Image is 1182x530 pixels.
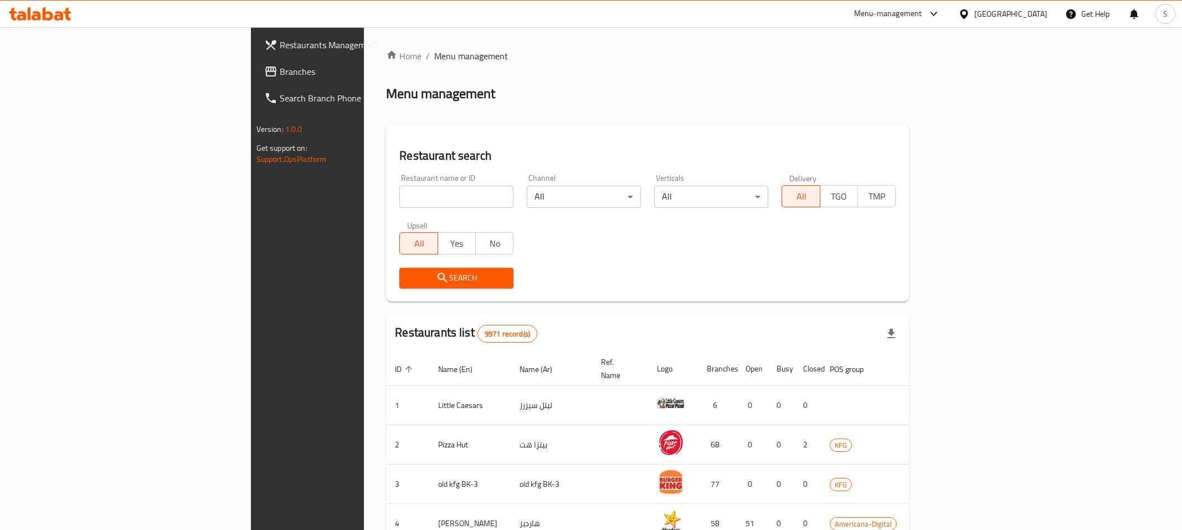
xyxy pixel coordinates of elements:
td: 0 [794,386,821,425]
span: All [404,236,433,252]
button: All [399,232,438,254]
span: POS group [830,363,878,376]
span: 9971 record(s) [478,329,537,339]
td: 2 [794,425,821,465]
span: Restaurants Management [280,38,439,52]
span: Search Branch Phone [280,91,439,105]
h2: Restaurants list [395,324,537,343]
label: Upsell [407,221,428,229]
span: Name (Ar) [520,363,567,376]
td: 68 [698,425,737,465]
span: Get support on: [256,141,307,155]
td: 0 [737,386,768,425]
th: Logo [648,352,698,386]
img: old kfg BK-3 [657,468,685,496]
a: Search Branch Phone [255,85,448,111]
span: KFG [830,439,851,452]
td: 0 [737,465,768,504]
td: 0 [768,425,794,465]
img: Little Caesars [657,389,685,417]
td: old kfg BK-3 [511,465,592,504]
div: All [527,186,641,208]
span: 1.0.0 [285,122,302,136]
label: Delivery [789,174,817,182]
td: Pizza Hut [429,425,511,465]
button: Yes [438,232,476,254]
a: Support.OpsPlatform [256,152,327,166]
th: Open [737,352,768,386]
th: Closed [794,352,821,386]
button: Search [399,268,513,288]
img: Pizza Hut [657,429,685,456]
td: 0 [768,386,794,425]
span: TGO [825,188,854,205]
div: All [654,186,768,208]
button: No [475,232,513,254]
span: No [480,236,509,252]
span: KFG [830,478,851,491]
th: Branches [698,352,737,386]
div: Total records count [477,325,537,343]
nav: breadcrumb [386,49,909,63]
span: Yes [443,236,471,252]
input: Search for restaurant name or ID.. [399,186,513,208]
td: 0 [794,465,821,504]
span: S [1163,8,1168,20]
span: Search [408,271,505,285]
div: Menu-management [854,7,922,21]
td: 77 [698,465,737,504]
td: 0 [768,465,794,504]
button: TGO [820,185,858,207]
span: ID [395,363,416,376]
td: ليتل سيزرز [511,386,592,425]
span: Menu management [434,49,508,63]
span: All [787,188,815,205]
a: Branches [255,58,448,85]
span: Name (En) [438,363,487,376]
button: TMP [857,185,896,207]
td: 6 [698,386,737,425]
td: 0 [737,425,768,465]
span: Ref. Name [601,355,635,382]
th: Busy [768,352,794,386]
span: Version: [256,122,284,136]
td: old kfg BK-3 [429,465,511,504]
a: Restaurants Management [255,32,448,58]
td: بيتزا هت [511,425,592,465]
h2: Restaurant search [399,147,896,164]
div: Export file [878,320,905,347]
span: TMP [862,188,891,205]
button: All [782,185,820,207]
span: Branches [280,65,439,78]
td: Little Caesars [429,386,511,425]
div: [GEOGRAPHIC_DATA] [974,8,1047,20]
